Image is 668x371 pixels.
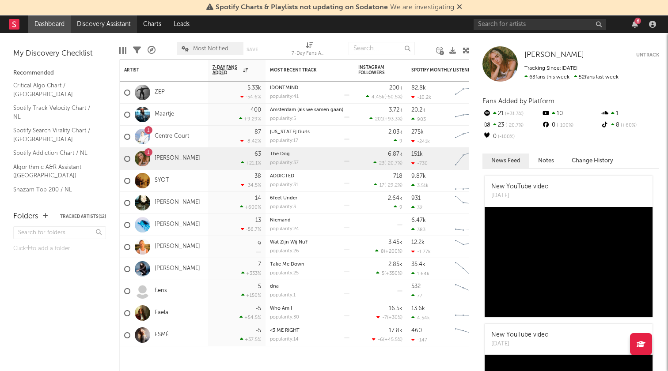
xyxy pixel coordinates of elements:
[216,4,454,11] span: : We are investigating
[270,86,349,90] div: IDONTMIND
[411,94,431,100] div: -10.2k
[270,227,299,232] div: popularity: 24
[541,120,600,131] div: 0
[155,287,167,295] a: flens
[389,107,402,113] div: 3.72k
[155,111,174,118] a: Maartje
[411,116,426,122] div: 903
[270,306,292,311] a: Who Am I
[239,315,261,320] div: +54.5 %
[270,196,297,201] a: 6feet Under
[411,271,429,277] div: 1.64k
[270,67,336,73] div: Most Recent Track
[389,85,402,91] div: 200k
[457,4,462,11] span: Dismiss
[270,152,349,157] div: The Dog
[386,95,401,100] span: -50.5 %
[270,174,294,179] a: ADDICTED
[411,240,425,245] div: 12.2k
[258,262,261,267] div: 7
[270,337,299,342] div: popularity: 14
[411,315,430,321] div: 4.54k
[270,139,298,143] div: popularity: 17
[241,292,261,298] div: +150 %
[388,151,402,157] div: 6.87k
[619,123,637,128] span: +60 %
[451,170,491,192] svg: Chart title
[482,120,541,131] div: 23
[254,129,261,135] div: 87
[270,328,349,333] div: <3 ME RIGHT
[482,98,554,105] span: Fans Added by Platform
[193,46,228,52] span: Most Notified
[155,309,168,317] a: Faela
[524,66,577,71] span: Tracking Since: [DATE]
[241,226,261,232] div: -56.7 %
[451,82,491,104] svg: Chart title
[270,161,299,165] div: popularity: 37
[71,15,137,33] a: Discovery Assistant
[411,205,422,210] div: 32
[240,94,261,100] div: -54.6 %
[411,293,422,299] div: 77
[411,249,431,255] div: -1.77k
[270,284,279,289] a: dna
[376,270,402,276] div: ( )
[148,37,156,63] div: A&R Pipeline
[13,162,97,180] a: Algorithmic A&R Assistant ([GEOGRAPHIC_DATA])
[375,248,402,254] div: ( )
[270,249,299,254] div: popularity: 26
[155,243,200,251] a: [PERSON_NAME]
[241,160,261,166] div: +21.1 %
[239,116,261,122] div: +9.29 %
[270,271,299,276] div: popularity: 25
[411,262,425,267] div: 35.4k
[372,95,384,100] span: 4.45k
[451,280,491,302] svg: Chart title
[270,196,349,201] div: 6feet Under
[241,270,261,276] div: +333 %
[137,15,167,33] a: Charts
[411,139,430,144] div: -241k
[13,185,97,195] a: Shazam Top 200 / NL
[411,227,425,232] div: 383
[270,315,299,320] div: popularity: 30
[474,19,606,30] input: Search for artists
[411,129,424,135] div: 275k
[451,192,491,214] svg: Chart title
[155,89,165,96] a: ZEP
[386,271,401,276] span: +350 %
[563,154,622,168] button: Change History
[270,293,296,298] div: popularity: 1
[270,94,299,99] div: popularity: 41
[270,218,349,223] div: Niemand
[255,306,261,311] div: -5
[155,133,189,140] a: Centre Court
[270,86,298,90] a: IDONTMIND
[399,139,402,144] span: 9
[393,173,402,179] div: 718
[451,214,491,236] svg: Chart title
[399,205,402,210] span: 9
[13,81,97,99] a: Critical Algo Chart / [GEOGRAPHIC_DATA]
[636,51,659,60] button: Untrack
[388,129,402,135] div: 2.03k
[124,67,190,73] div: Artist
[270,240,349,245] div: Wat Zijn Wij Nu?
[524,75,619,80] span: 52 fans last week
[386,183,401,188] span: -29.2 %
[258,284,261,289] div: 5
[241,182,261,188] div: -34.5 %
[270,130,349,135] div: California Gurls
[255,195,261,201] div: 14
[381,249,384,254] span: 8
[216,4,388,11] span: Spotify Charts & Playlists not updating on Sodatone
[451,104,491,126] svg: Chart title
[386,161,401,166] span: -20.7 %
[240,204,261,210] div: +600 %
[28,15,71,33] a: Dashboard
[384,117,401,122] span: +93.3 %
[270,240,307,245] a: Wat Zijn Wij Nu?
[388,195,402,201] div: 2.64k
[411,173,426,179] div: 9.87k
